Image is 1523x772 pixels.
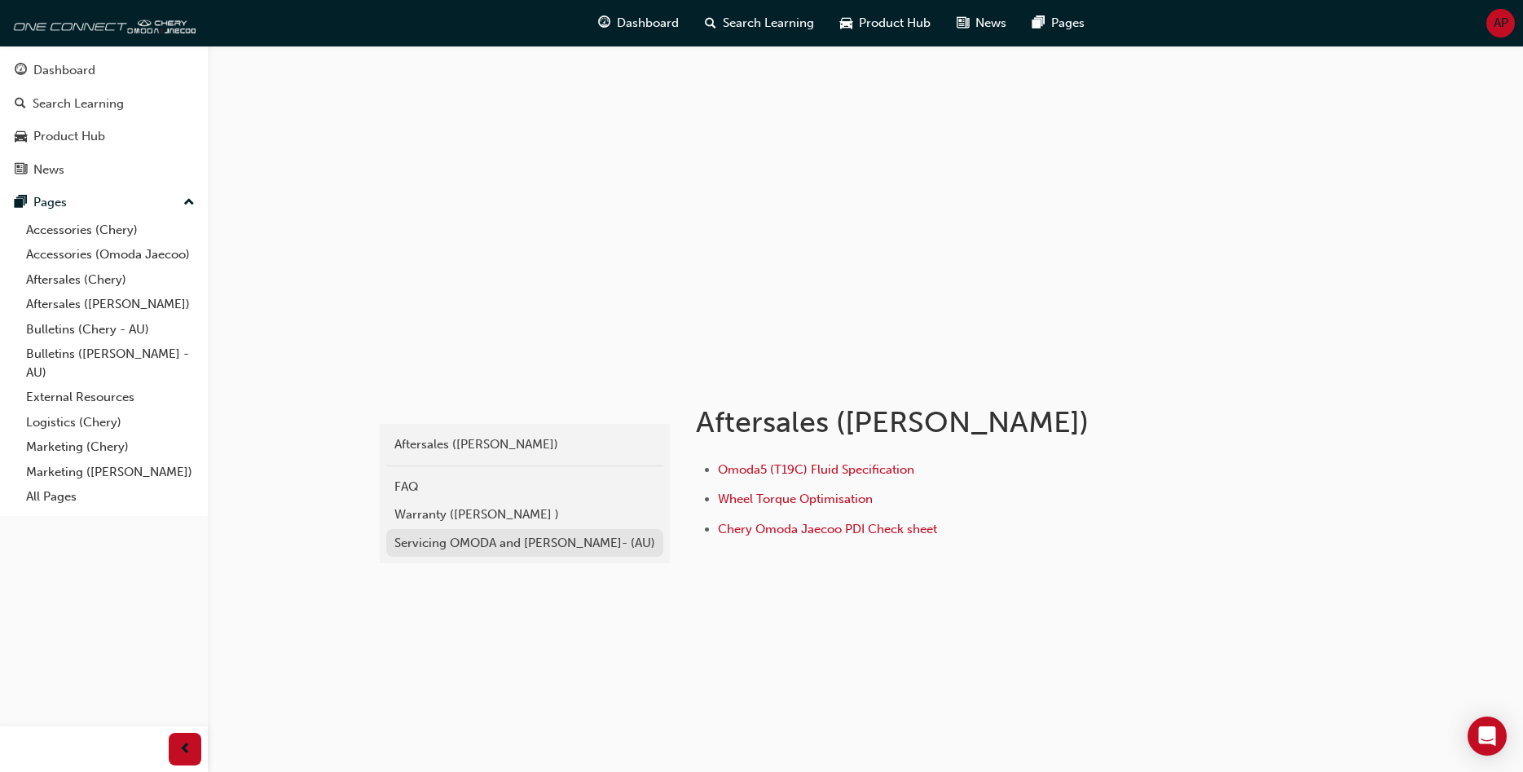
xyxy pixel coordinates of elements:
span: car-icon [840,13,852,33]
span: Product Hub [859,14,931,33]
a: News [7,155,201,185]
span: Dashboard [617,14,679,33]
a: news-iconNews [944,7,1019,40]
span: guage-icon [15,64,27,78]
span: news-icon [957,13,969,33]
a: Aftersales ([PERSON_NAME]) [20,292,201,317]
div: Servicing OMODA and [PERSON_NAME]- (AU) [394,534,655,553]
span: pages-icon [1032,13,1045,33]
button: AP [1486,9,1515,37]
a: Aftersales (Chery) [20,267,201,293]
img: oneconnect [8,7,196,39]
span: AP [1494,14,1508,33]
button: Pages [7,187,201,218]
div: Open Intercom Messenger [1468,717,1507,756]
a: Servicing OMODA and [PERSON_NAME]- (AU) [386,529,663,558]
button: DashboardSearch LearningProduct HubNews [7,52,201,187]
span: pages-icon [15,196,27,210]
a: Logistics (Chery) [20,410,201,435]
a: All Pages [20,484,201,510]
span: car-icon [15,130,27,144]
a: Aftersales ([PERSON_NAME]) [386,430,663,459]
div: Search Learning [33,95,124,113]
a: Omoda5 (T19C) Fluid Specification [718,462,914,477]
div: FAQ [394,478,655,496]
a: Accessories (Omoda Jaecoo) [20,242,201,267]
div: Aftersales ([PERSON_NAME]) [394,435,655,454]
a: Bulletins ([PERSON_NAME] - AU) [20,342,201,385]
a: FAQ [386,473,663,501]
a: External Resources [20,385,201,410]
h1: Aftersales ([PERSON_NAME]) [696,404,1230,440]
span: search-icon [705,13,716,33]
a: search-iconSearch Learning [692,7,827,40]
a: Chery Omoda Jaecoo PDI Check sheet [718,522,937,536]
a: Product Hub [7,121,201,152]
span: News [975,14,1006,33]
span: search-icon [15,97,26,112]
a: Marketing (Chery) [20,435,201,460]
span: guage-icon [598,13,610,33]
span: up-icon [183,192,195,214]
span: news-icon [15,163,27,178]
a: Warranty ([PERSON_NAME] ) [386,501,663,529]
div: Pages [33,193,67,212]
a: pages-iconPages [1019,7,1098,40]
a: Dashboard [7,55,201,86]
a: Bulletins (Chery - AU) [20,317,201,342]
a: Search Learning [7,89,201,119]
div: News [33,161,64,179]
div: Warranty ([PERSON_NAME] ) [394,505,655,524]
div: Product Hub [33,127,105,146]
span: Search Learning [723,14,814,33]
a: Wheel Torque Optimisation [718,492,873,506]
a: car-iconProduct Hub [827,7,944,40]
span: prev-icon [179,739,191,760]
div: Dashboard [33,61,95,80]
a: guage-iconDashboard [585,7,692,40]
a: Marketing ([PERSON_NAME]) [20,460,201,485]
a: Accessories (Chery) [20,218,201,243]
span: Pages [1051,14,1085,33]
